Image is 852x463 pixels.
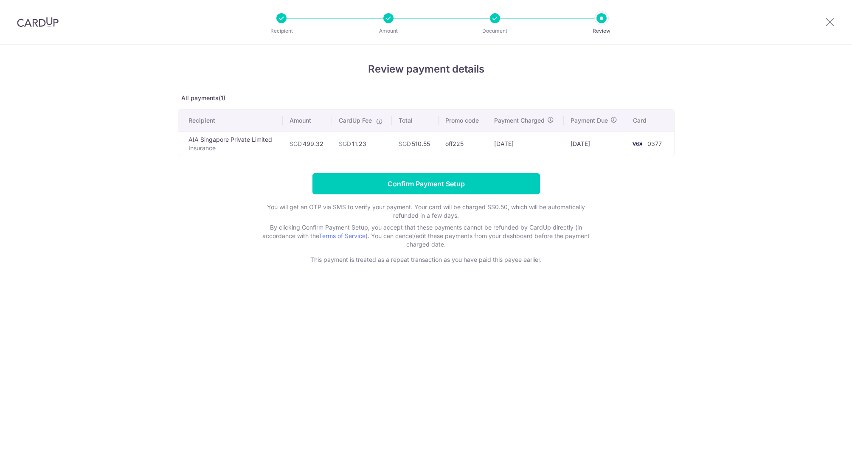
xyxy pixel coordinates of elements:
td: AIA Singapore Private Limited [178,132,283,156]
td: 510.55 [392,132,439,156]
p: Insurance [188,144,276,152]
th: Recipient [178,109,283,132]
th: Total [392,109,439,132]
td: 11.23 [332,132,392,156]
p: Amount [357,27,420,35]
p: By clicking Confirm Payment Setup, you accept that these payments cannot be refunded by CardUp di... [256,223,596,249]
span: CardUp Fee [339,116,372,125]
td: off225 [439,132,487,156]
th: Promo code [439,109,487,132]
h4: Review payment details [178,62,675,77]
td: [DATE] [487,132,564,156]
td: [DATE] [564,132,626,156]
p: This payment is treated as a repeat transaction as you have paid this payee earlier. [256,255,596,264]
span: 0377 [647,140,662,147]
p: All payments(1) [178,94,675,102]
span: SGD [290,140,302,147]
a: Terms of Service [319,232,366,239]
th: Amount [283,109,332,132]
span: SGD [399,140,411,147]
p: Document [464,27,526,35]
p: You will get an OTP via SMS to verify your payment. Your card will be charged S$0.50, which will ... [256,203,596,220]
p: Recipient [250,27,313,35]
th: Card [626,109,674,132]
input: Confirm Payment Setup [312,173,540,194]
span: Payment Due [571,116,608,125]
img: CardUp [17,17,59,27]
p: Review [570,27,633,35]
img: <span class="translation_missing" title="translation missing: en.account_steps.new_confirm_form.b... [629,139,646,149]
span: Payment Charged [494,116,545,125]
td: 499.32 [283,132,332,156]
span: SGD [339,140,351,147]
